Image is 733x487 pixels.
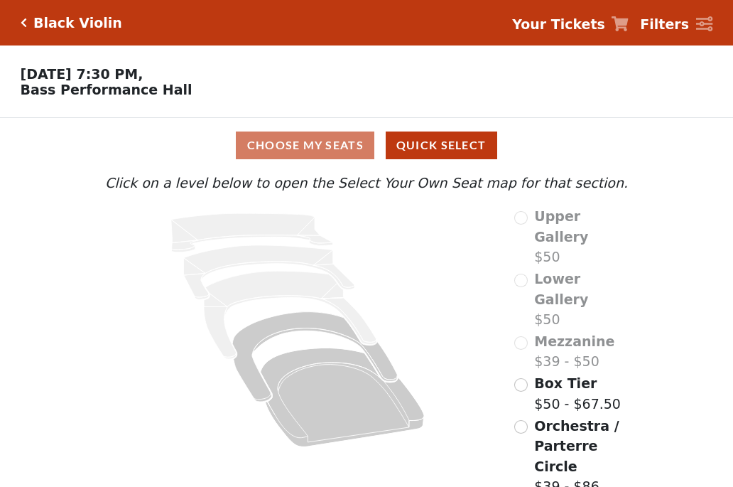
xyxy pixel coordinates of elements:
label: $39 - $50 [534,331,614,372]
span: Mezzanine [534,333,614,349]
span: Orchestra / Parterre Circle [534,418,619,474]
strong: Filters [640,16,689,32]
label: $50 [534,206,631,267]
strong: Your Tickets [512,16,605,32]
path: Orchestra / Parterre Circle - Seats Available: 663 [261,348,425,447]
path: Lower Gallery - Seats Available: 0 [184,245,355,299]
span: Upper Gallery [534,208,588,245]
span: Box Tier [534,375,597,391]
button: Quick Select [386,132,497,159]
a: Click here to go back to filters [21,18,27,28]
label: $50 [534,269,631,330]
label: $50 - $67.50 [534,373,621,414]
a: Filters [640,14,712,35]
h5: Black Violin [33,15,122,31]
path: Upper Gallery - Seats Available: 0 [171,213,333,252]
span: Lower Gallery [534,271,588,307]
p: Click on a level below to open the Select Your Own Seat map for that section. [102,173,631,193]
a: Your Tickets [512,14,629,35]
